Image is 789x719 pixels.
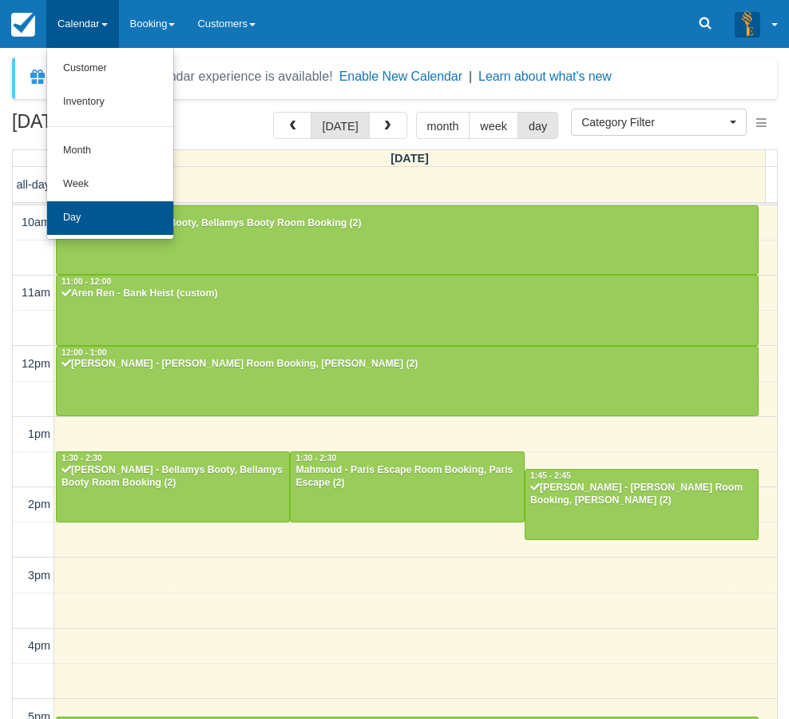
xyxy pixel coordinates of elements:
div: Aren Ren - Bellamys Booty, Bellamys Booty Room Booking (2) [61,217,754,230]
span: 3pm [28,569,50,582]
a: 11:00 - 12:00Aren Ren - Bank Heist (custom) [56,275,759,345]
div: [PERSON_NAME] - Bellamys Booty, Bellamys Booty Room Booking (2) [61,464,285,490]
h2: [DATE] [12,112,214,141]
span: 1:45 - 2:45 [530,471,571,480]
span: 1:30 - 2:30 [295,454,336,463]
button: week [469,112,518,139]
a: 1:30 - 2:30[PERSON_NAME] - Bellamys Booty, Bellamys Booty Room Booking (2) [56,451,290,522]
img: checkfront-main-nav-mini-logo.png [11,13,35,37]
span: Category Filter [581,114,726,130]
span: 2pm [28,498,50,510]
a: Week [47,168,173,201]
button: Enable New Calendar [339,69,462,85]
a: Day [47,201,173,235]
span: 10am [22,216,50,228]
button: Category Filter [571,109,747,136]
img: A3 [735,11,760,37]
a: Inventory [47,85,173,119]
span: 12:00 - 1:00 [61,348,107,357]
a: Learn about what's new [478,70,612,83]
span: all-day [17,178,50,191]
span: 12pm [22,357,50,370]
button: month [416,112,470,139]
a: 10:00 - 11:00Aren Ren - Bellamys Booty, Bellamys Booty Room Booking (2) [56,205,759,276]
a: 1:45 - 2:45[PERSON_NAME] - [PERSON_NAME] Room Booking, [PERSON_NAME] (2) [525,469,759,539]
a: Month [47,134,173,168]
span: 11:00 - 12:00 [61,277,111,286]
span: 4pm [28,639,50,652]
div: [PERSON_NAME] - [PERSON_NAME] Room Booking, [PERSON_NAME] (2) [529,482,754,507]
span: [DATE] [391,152,429,165]
a: 12:00 - 1:00[PERSON_NAME] - [PERSON_NAME] Room Booking, [PERSON_NAME] (2) [56,346,759,416]
span: 1pm [28,427,50,440]
div: [PERSON_NAME] - [PERSON_NAME] Room Booking, [PERSON_NAME] (2) [61,358,754,371]
span: | [469,70,472,83]
a: 1:30 - 2:30Mahmoud - Paris Escape Room Booking, Paris Escape (2) [290,451,524,522]
div: Mahmoud - Paris Escape Room Booking, Paris Escape (2) [295,464,519,490]
div: A new Booking Calendar experience is available! [54,67,333,86]
ul: Calendar [46,48,174,240]
div: Aren Ren - Bank Heist (custom) [61,288,754,300]
button: [DATE] [311,112,369,139]
span: 11am [22,286,50,299]
span: 1:30 - 2:30 [61,454,102,463]
a: Customer [47,52,173,85]
button: day [517,112,558,139]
